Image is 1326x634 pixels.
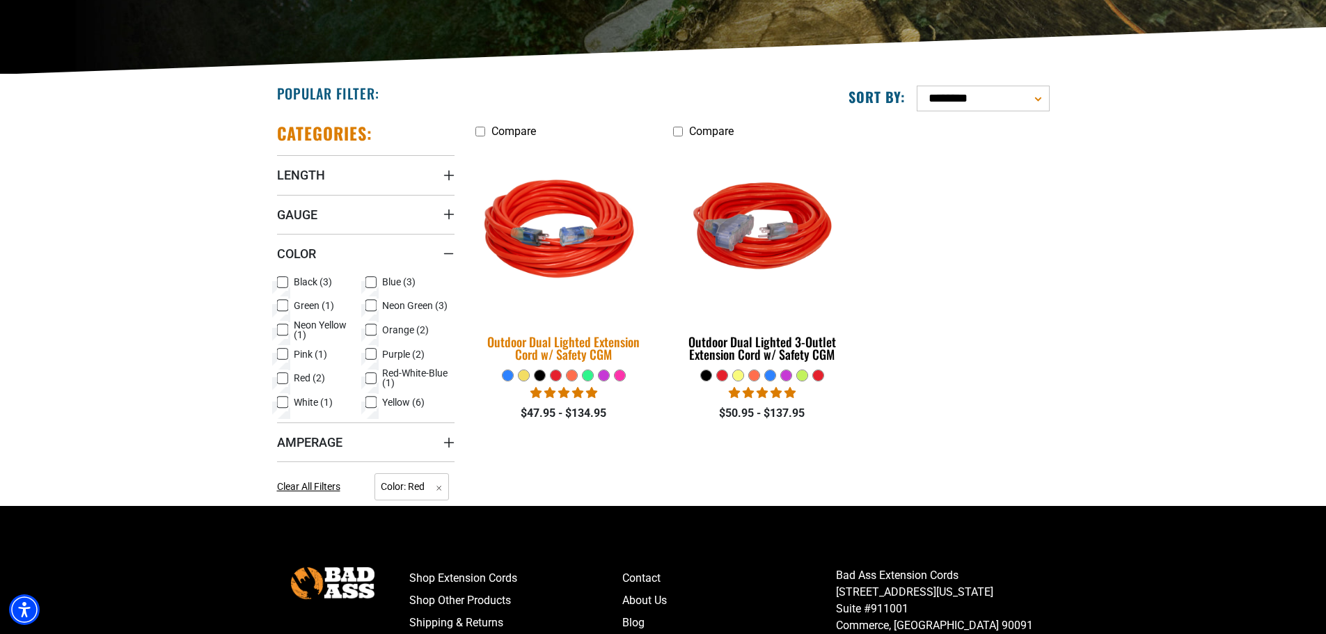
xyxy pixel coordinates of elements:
[277,480,346,494] a: Clear All Filters
[689,125,734,138] span: Compare
[382,368,449,388] span: Red-White-Blue (1)
[729,386,796,399] span: 4.80 stars
[673,335,851,360] div: Outdoor Dual Lighted 3-Outlet Extension Cord w/ Safety CGM
[491,125,536,138] span: Compare
[277,422,455,461] summary: Amperage
[836,567,1050,634] p: Bad Ass Extension Cords [STREET_ADDRESS][US_STATE] Suite #911001 Commerce, [GEOGRAPHIC_DATA] 90091
[382,277,416,287] span: Blue (3)
[294,277,332,287] span: Black (3)
[374,473,449,500] span: Color: Red
[475,335,653,360] div: Outdoor Dual Lighted Extension Cord w/ Safety CGM
[382,397,425,407] span: Yellow (6)
[409,612,623,634] a: Shipping & Returns
[530,386,597,399] span: 4.81 stars
[674,152,850,312] img: red
[277,167,325,183] span: Length
[9,594,40,625] div: Accessibility Menu
[673,405,851,422] div: $50.95 - $137.95
[277,122,373,144] h2: Categories:
[277,84,379,102] h2: Popular Filter:
[277,207,317,223] span: Gauge
[294,397,333,407] span: White (1)
[277,195,455,234] summary: Gauge
[466,143,661,321] img: Red
[622,567,836,589] a: Contact
[622,589,836,612] a: About Us
[277,434,342,450] span: Amperage
[382,325,429,335] span: Orange (2)
[291,567,374,599] img: Bad Ass Extension Cords
[382,349,425,359] span: Purple (2)
[409,567,623,589] a: Shop Extension Cords
[277,246,316,262] span: Color
[475,405,653,422] div: $47.95 - $134.95
[277,234,455,273] summary: Color
[673,145,851,369] a: red Outdoor Dual Lighted 3-Outlet Extension Cord w/ Safety CGM
[849,88,906,106] label: Sort by:
[374,480,449,493] a: Color: Red
[409,589,623,612] a: Shop Other Products
[294,320,361,340] span: Neon Yellow (1)
[475,145,653,369] a: Red Outdoor Dual Lighted Extension Cord w/ Safety CGM
[277,481,340,492] span: Clear All Filters
[382,301,448,310] span: Neon Green (3)
[277,155,455,194] summary: Length
[622,612,836,634] a: Blog
[294,349,327,359] span: Pink (1)
[294,301,334,310] span: Green (1)
[294,373,325,383] span: Red (2)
